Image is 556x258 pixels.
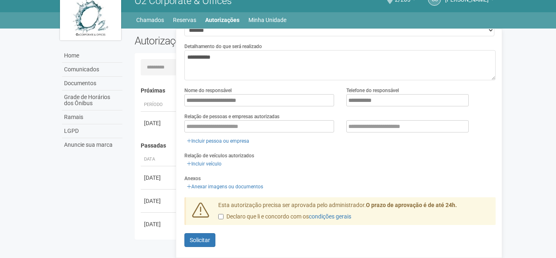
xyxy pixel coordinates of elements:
h2: Autorizações [135,35,309,47]
a: Autorizações [205,14,239,26]
button: Solicitar [184,233,215,247]
span: Solicitar [190,237,210,243]
a: Anuncie sua marca [62,138,122,152]
div: Esta autorização precisa ser aprovada pelo administrador. [212,201,496,225]
label: Anexos [184,175,201,182]
div: [DATE] [144,197,174,205]
label: Nome do responsável [184,87,232,94]
a: Grade de Horários dos Ônibus [62,90,122,110]
a: Incluir veículo [184,159,224,168]
a: condições gerais [309,213,351,220]
a: Incluir pessoa ou empresa [184,137,252,146]
a: Reservas [173,14,196,26]
a: Chamados [136,14,164,26]
label: Relação de pessoas e empresas autorizadas [184,113,279,120]
div: [DATE] [144,119,174,127]
div: [DATE] [144,220,174,228]
a: Minha Unidade [248,14,286,26]
label: Detalhamento do que será realizado [184,43,262,50]
a: Ramais [62,110,122,124]
label: Relação de veículos autorizados [184,152,254,159]
h4: Passadas [141,143,490,149]
h4: Próximas [141,88,490,94]
a: Home [62,49,122,63]
th: Data [141,153,177,166]
a: Anexar imagens ou documentos [184,182,266,191]
label: Declaro que li e concordo com os [218,213,351,221]
a: Comunicados [62,63,122,77]
strong: O prazo de aprovação é de até 24h. [366,202,457,208]
div: [DATE] [144,174,174,182]
input: Declaro que li e concordo com oscondições gerais [218,214,224,219]
a: LGPD [62,124,122,138]
a: Documentos [62,77,122,90]
label: Telefone do responsável [346,87,399,94]
th: Período [141,98,177,112]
